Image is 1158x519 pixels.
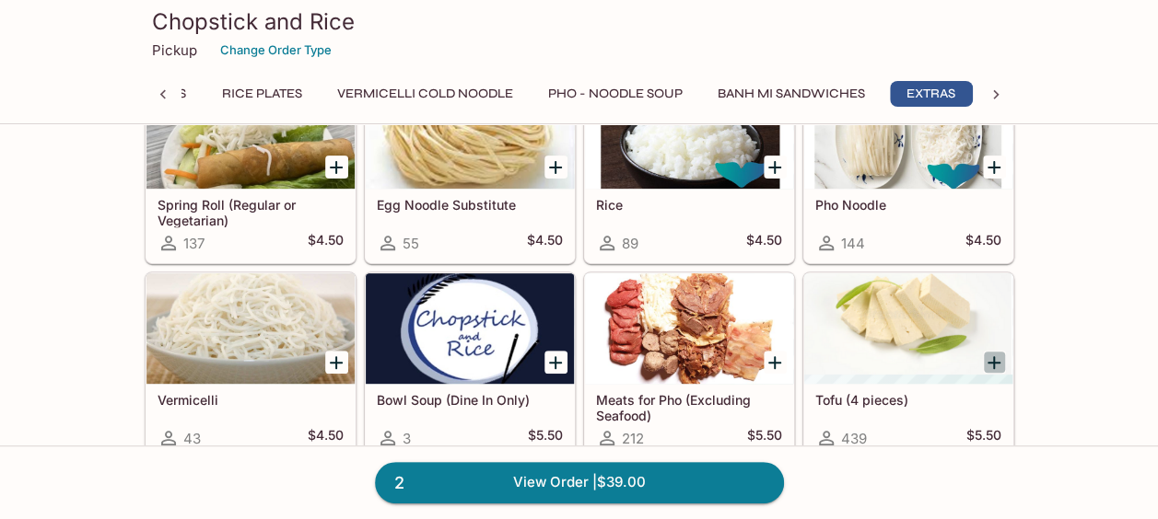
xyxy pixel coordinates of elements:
span: 212 [622,430,644,447]
h5: Rice [596,197,782,213]
p: Pickup [152,41,197,59]
span: 89 [622,235,638,252]
span: 144 [841,235,865,252]
span: 2 [383,470,415,496]
h3: Chopstick and Rice [152,7,1007,36]
button: Add Egg Noodle Substitute [544,156,567,179]
h5: $5.50 [747,427,782,449]
button: Add Rice [764,156,787,179]
div: Meats for Pho (Excluding Seafood) [585,273,793,384]
button: Pho - Noodle Soup [538,81,693,107]
h5: $4.50 [746,232,782,254]
h5: Bowl Soup (Dine In Only) [377,392,563,408]
button: Vermicelli Cold Noodle [327,81,523,107]
button: Add Pho Noodle [983,156,1006,179]
div: Egg Noodle Substitute [366,78,574,189]
h5: $4.50 [308,427,344,449]
h5: $5.50 [966,427,1001,449]
div: Pho Noodle [804,78,1012,189]
h5: Meats for Pho (Excluding Seafood) [596,392,782,422]
button: Add Meats for Pho (Excluding Seafood) [764,351,787,374]
button: Change Order Type [212,36,340,64]
h5: $5.50 [528,427,563,449]
a: Vermicelli43$4.50 [146,272,356,458]
div: Rice [585,78,793,189]
button: Banh Mi Sandwiches [708,81,875,107]
h5: Tofu (4 pieces) [815,392,1001,408]
button: Extras [890,81,973,107]
button: Rice Plates [212,81,312,107]
span: 137 [183,235,205,252]
button: Add Vermicelli [325,351,348,374]
button: Add Tofu (4 pieces) [983,351,1006,374]
div: Tofu (4 pieces) [804,273,1012,384]
a: Bowl Soup (Dine In Only)3$5.50 [365,272,575,458]
button: Add Spring Roll (Regular or Vegetarian) [325,156,348,179]
span: 55 [403,235,419,252]
a: Rice89$4.50 [584,77,794,263]
h5: $4.50 [308,232,344,254]
h5: $4.50 [965,232,1001,254]
a: Egg Noodle Substitute55$4.50 [365,77,575,263]
span: 439 [841,430,867,447]
h5: Vermicelli [158,392,344,408]
a: Spring Roll (Regular or Vegetarian)137$4.50 [146,77,356,263]
h5: Pho Noodle [815,197,1001,213]
div: Vermicelli [146,273,355,384]
a: Pho Noodle144$4.50 [803,77,1013,263]
a: 2View Order |$39.00 [375,462,784,502]
a: Meats for Pho (Excluding Seafood)212$5.50 [584,272,794,458]
button: Add Bowl Soup (Dine In Only) [544,351,567,374]
span: 43 [183,430,201,447]
a: Tofu (4 pieces)439$5.50 [803,272,1013,458]
h5: Spring Roll (Regular or Vegetarian) [158,197,344,227]
div: Spring Roll (Regular or Vegetarian) [146,78,355,189]
div: Bowl Soup (Dine In Only) [366,273,574,384]
h5: $4.50 [527,232,563,254]
h5: Egg Noodle Substitute [377,197,563,213]
span: 3 [403,430,411,447]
